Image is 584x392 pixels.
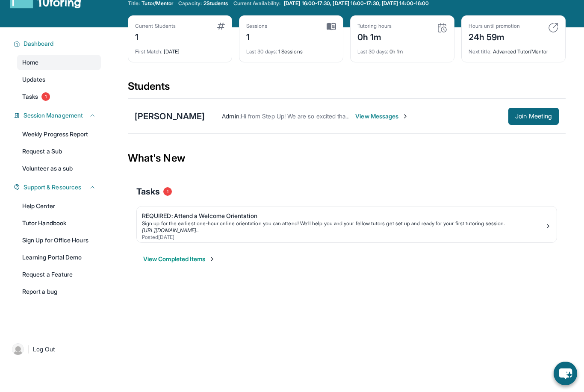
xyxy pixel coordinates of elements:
[17,233,101,248] a: Sign Up for Office Hours
[22,92,38,101] span: Tasks
[163,187,172,196] span: 1
[515,114,552,119] span: Join Meeting
[246,48,277,55] span: Last 30 days :
[137,206,557,242] a: REQUIRED: Attend a Welcome OrientationSign up for the earliest one-hour online orientation you ca...
[508,108,559,125] button: Join Meeting
[142,234,545,241] div: Posted [DATE]
[128,80,566,98] div: Students
[17,55,101,70] a: Home
[17,215,101,231] a: Tutor Handbook
[17,89,101,104] a: Tasks1
[33,345,55,354] span: Log Out
[27,344,29,354] span: |
[217,23,225,29] img: card
[20,111,96,120] button: Session Management
[135,29,176,43] div: 1
[142,227,199,233] a: [URL][DOMAIN_NAME]..
[9,340,101,359] a: |Log Out
[41,92,50,101] span: 1
[327,23,336,30] img: card
[469,29,520,43] div: 24h 59m
[24,183,81,192] span: Support & Resources
[469,48,492,55] span: Next title :
[554,362,577,385] button: chat-button
[143,255,215,263] button: View Completed Items
[357,43,447,55] div: 0h 1m
[135,43,225,55] div: [DATE]
[17,267,101,282] a: Request a Feature
[17,161,101,176] a: Volunteer as a sub
[246,23,268,29] div: Sessions
[142,212,545,220] div: REQUIRED: Attend a Welcome Orientation
[142,220,545,227] div: Sign up for the earliest one-hour online orientation you can attend! We’ll help you and your fell...
[17,72,101,87] a: Updates
[20,39,96,48] button: Dashboard
[24,111,83,120] span: Session Management
[357,48,388,55] span: Last 30 days :
[548,23,558,33] img: card
[135,23,176,29] div: Current Students
[355,112,409,121] span: View Messages
[135,110,205,122] div: [PERSON_NAME]
[24,39,54,48] span: Dashboard
[402,113,409,120] img: Chevron-Right
[12,343,24,355] img: user-img
[22,75,46,84] span: Updates
[357,29,392,43] div: 0h 1m
[246,43,336,55] div: 1 Sessions
[135,48,162,55] span: First Match :
[357,23,392,29] div: Tutoring hours
[222,112,240,120] span: Admin :
[17,198,101,214] a: Help Center
[17,127,101,142] a: Weekly Progress Report
[246,29,268,43] div: 1
[17,284,101,299] a: Report a bug
[136,186,160,197] span: Tasks
[469,43,558,55] div: Advanced Tutor/Mentor
[20,183,96,192] button: Support & Resources
[22,58,38,67] span: Home
[469,23,520,29] div: Hours until promotion
[17,250,101,265] a: Learning Portal Demo
[17,144,101,159] a: Request a Sub
[128,139,566,177] div: What's New
[437,23,447,33] img: card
